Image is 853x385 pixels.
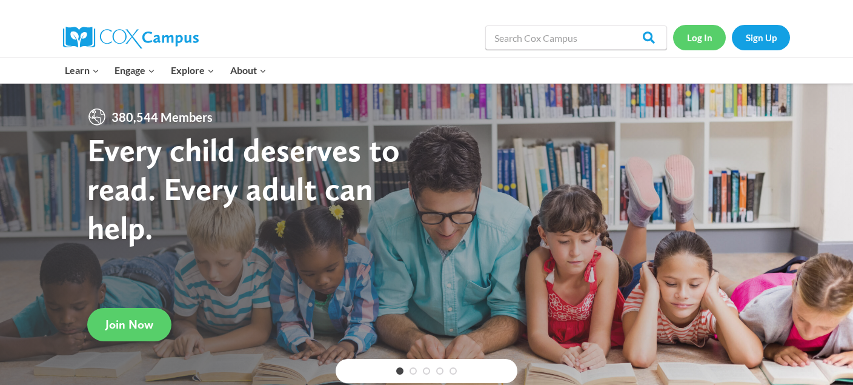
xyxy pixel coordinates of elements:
span: 380,544 Members [107,107,217,127]
nav: Secondary Navigation [673,25,790,50]
a: Log In [673,25,726,50]
a: 5 [450,367,457,375]
a: Sign Up [732,25,790,50]
a: 3 [423,367,430,375]
a: 4 [436,367,443,375]
a: Join Now [87,308,171,341]
a: 2 [410,367,417,375]
button: Child menu of Engage [107,58,164,83]
nav: Primary Navigation [57,58,274,83]
strong: Every child deserves to read. Every adult can help. [87,130,400,246]
img: Cox Campus [63,27,199,49]
a: 1 [396,367,403,375]
button: Child menu of Explore [163,58,222,83]
button: Child menu of About [222,58,274,83]
span: Join Now [105,317,153,332]
input: Search Cox Campus [485,25,667,50]
button: Child menu of Learn [57,58,107,83]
